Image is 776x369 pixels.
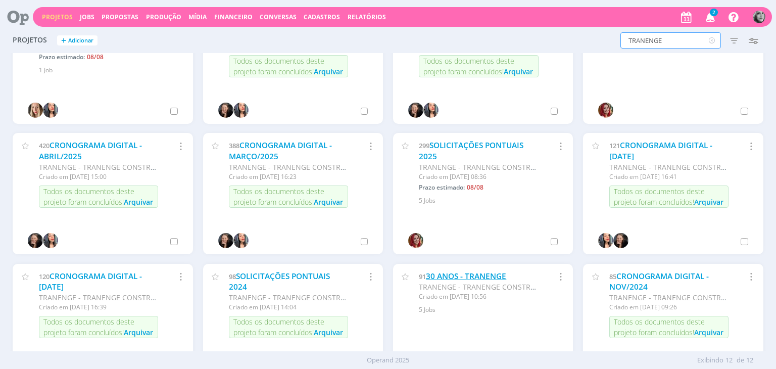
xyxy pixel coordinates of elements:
a: CRONOGRAMA DIGITAL - ABRIL/2025 [39,140,142,162]
span: TRANENGE - TRANENGE CONSTRUÇÕES LTDA [229,293,383,302]
a: Mídia [188,13,207,21]
span: 12 [746,355,753,365]
span: TRANENGE - TRANENGE CONSTRUÇÕES LTDA [609,293,763,302]
button: Jobs [77,13,98,21]
span: Arquivar [314,197,343,207]
span: 2 [710,9,718,16]
span: Arquivar [314,328,343,337]
div: Criado em [DATE] 16:41 [609,172,729,181]
span: 120 [39,272,50,281]
span: TRANENGE - TRANENGE CONSTRUÇÕES LTDA [39,162,193,172]
img: H [218,103,233,118]
img: H [28,233,43,248]
a: SOLICITAÇÕES PONTUAIS 2025 [419,140,523,162]
span: TRANENGE - TRANENGE CONSTRUÇÕES LTDA [39,293,193,302]
button: Financeiro [211,13,256,21]
span: + [61,35,66,46]
div: 1 Job [39,66,181,75]
span: Todos os documentos deste projeto foram concluídos! [423,56,514,76]
a: SOLICITAÇÕES PONTUAIS 2024 [229,271,330,293]
span: Todos os documentos deste projeto foram concluídos! [233,317,324,337]
span: 299 [419,141,429,150]
span: Todos os documentos deste projeto foram concluídos! [43,187,134,207]
span: TRANENGE - TRANENGE CONSTRUÇÕES LTDA [609,162,763,172]
img: J [753,11,765,23]
span: Todos os documentos deste projeto foram concluídos! [614,317,705,337]
span: TRANENGE - TRANENGE CONSTRUÇÕES LTDA [229,162,383,172]
a: 30 ANOS - TRANENGE [426,271,506,282]
span: Arquivar [124,328,153,337]
span: Arquivar [314,67,343,76]
span: 85 [609,272,616,281]
button: Cadastros [301,13,343,21]
div: Criado em [DATE] 16:39 [39,303,158,312]
a: CRONOGRAMA DIGITAL - MARÇO/2025 [229,140,332,162]
button: 2 [699,8,720,26]
div: Criado em [DATE] 16:23 [229,172,348,181]
span: TRANENGE - TRANENGE CONSTRUÇÕES LTDA [419,162,573,172]
span: Projetos [13,36,47,44]
span: 91 [419,272,426,281]
span: 121 [609,141,620,150]
span: de [737,355,744,365]
img: K [233,103,249,118]
a: CRONOGRAMA DIGITAL - [DATE] [609,140,712,162]
input: Busca [620,32,721,49]
div: Criado em [DATE] 14:04 [229,303,348,312]
span: Arquivar [694,328,723,337]
span: 420 [39,141,50,150]
img: H [218,233,233,248]
img: T [28,103,43,118]
a: Propostas [102,13,138,21]
button: Propostas [99,13,141,21]
button: Relatórios [345,13,389,21]
span: TRANENGE - TRANENGE CONSTRUÇÕES LTDA [419,282,573,292]
img: K [233,233,249,248]
div: 5 Jobs [419,196,561,205]
span: Cadastros [304,13,340,21]
span: Todos os documentos deste projeto foram concluídos! [233,187,324,207]
button: +Adicionar [57,35,98,46]
div: Criado em [DATE] 08:36 [419,172,538,181]
span: 08/08 [467,183,483,192]
span: Todos os documentos deste projeto foram concluídos! [614,187,705,207]
img: K [43,233,58,248]
span: Exibindo [697,355,723,365]
span: Prazo estimado: [419,183,465,192]
span: 98 [229,272,236,281]
div: Criado em [DATE] 10:56 [419,292,538,301]
a: Projetos [42,13,73,21]
span: Financeiro [214,13,253,21]
img: G [598,103,613,118]
a: Relatórios [348,13,386,21]
img: K [423,103,439,118]
button: Mídia [185,13,210,21]
button: Conversas [257,13,300,21]
span: 08/08 [87,53,104,61]
a: Jobs [80,13,94,21]
div: Criado em [DATE] 09:26 [609,303,729,312]
span: Todos os documentos deste projeto foram concluídos! [43,317,134,337]
button: Produção [143,13,184,21]
img: H [613,233,628,248]
span: Adicionar [68,37,93,44]
img: K [43,103,58,118]
img: H [408,103,423,118]
a: Produção [146,13,181,21]
div: Criado em [DATE] 15:00 [39,172,158,181]
a: Conversas [260,13,297,21]
span: Prazo estimado: [39,53,85,61]
a: CRONOGRAMA DIGITAL - NOV/2024 [609,271,709,293]
span: Arquivar [694,197,723,207]
span: 12 [725,355,733,365]
a: CRONOGRAMA DIGITAL - [DATE] [39,271,142,293]
img: G [408,233,423,248]
button: J [752,8,766,26]
span: Todos os documentos deste projeto foram concluídos! [233,56,324,76]
button: Projetos [39,13,76,21]
span: Arquivar [504,67,533,76]
img: K [598,233,613,248]
span: Arquivar [124,197,153,207]
span: 388 [229,141,239,150]
div: 5 Jobs [419,305,561,314]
